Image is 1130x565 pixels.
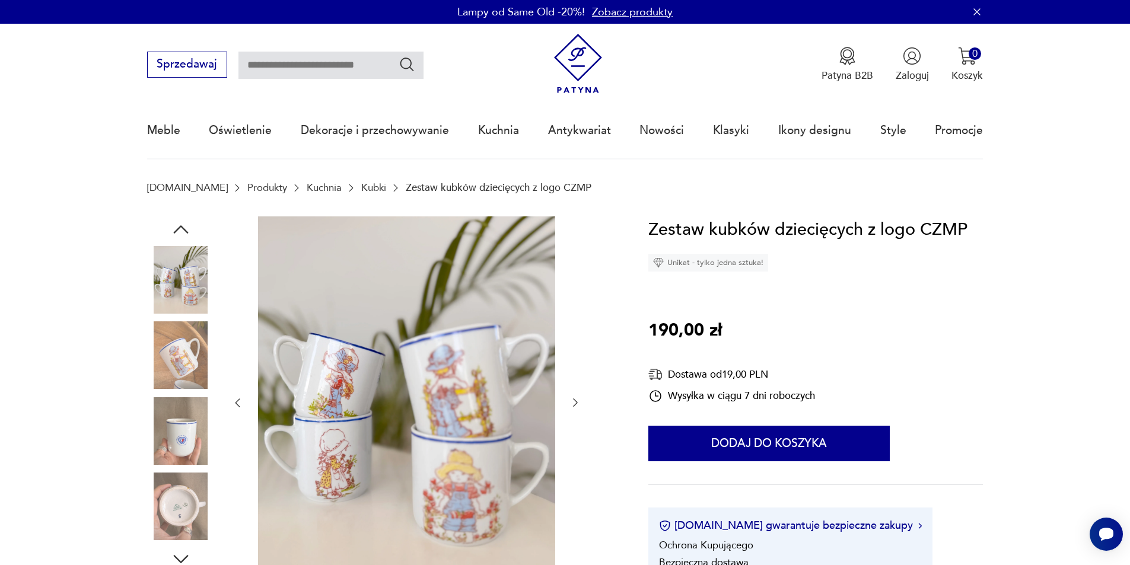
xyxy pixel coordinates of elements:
[247,182,287,193] a: Produkty
[648,317,722,344] p: 190,00 zł
[648,426,890,461] button: Dodaj do koszyka
[301,103,449,158] a: Dekoracje i przechowywanie
[659,518,922,533] button: [DOMAIN_NAME] gwarantuje bezpieczne zakupy
[822,69,873,82] p: Patyna B2B
[548,103,611,158] a: Antykwariat
[639,103,684,158] a: Nowości
[648,367,663,382] img: Ikona dostawy
[147,473,215,540] img: Zdjęcie produktu Zestaw kubków dziecięcych z logo CZMP
[951,47,983,82] button: 0Koszyk
[592,5,673,20] a: Zobacz produkty
[406,182,591,193] p: Zestaw kubków dziecięcych z logo CZMP
[147,397,215,465] img: Zdjęcie produktu Zestaw kubków dziecięcych z logo CZMP
[659,520,671,532] img: Ikona certyfikatu
[361,182,386,193] a: Kubki
[648,254,768,272] div: Unikat - tylko jedna sztuka!
[903,47,921,65] img: Ikonka użytkownika
[648,367,815,382] div: Dostawa od 19,00 PLN
[896,69,929,82] p: Zaloguj
[548,34,608,94] img: Patyna - sklep z meblami i dekoracjami vintage
[958,47,976,65] img: Ikona koszyka
[653,257,664,268] img: Ikona diamentu
[457,5,585,20] p: Lampy od Same Old -20%!
[147,182,228,193] a: [DOMAIN_NAME]
[838,47,857,65] img: Ikona medalu
[147,246,215,314] img: Zdjęcie produktu Zestaw kubków dziecięcych z logo CZMP
[209,103,272,158] a: Oświetlenie
[918,523,922,529] img: Ikona strzałki w prawo
[659,538,753,552] li: Ochrona Kupującego
[147,52,227,78] button: Sprzedawaj
[1090,518,1123,551] iframe: Smartsupp widget button
[648,216,967,244] h1: Zestaw kubków dziecięcych z logo CZMP
[307,182,342,193] a: Kuchnia
[880,103,906,158] a: Style
[399,56,416,73] button: Szukaj
[147,60,227,70] a: Sprzedawaj
[147,321,215,389] img: Zdjęcie produktu Zestaw kubków dziecięcych z logo CZMP
[648,389,815,403] div: Wysyłka w ciągu 7 dni roboczych
[969,47,981,60] div: 0
[478,103,519,158] a: Kuchnia
[951,69,983,82] p: Koszyk
[935,103,983,158] a: Promocje
[147,103,180,158] a: Meble
[822,47,873,82] button: Patyna B2B
[713,103,749,158] a: Klasyki
[896,47,929,82] button: Zaloguj
[778,103,851,158] a: Ikony designu
[822,47,873,82] a: Ikona medaluPatyna B2B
